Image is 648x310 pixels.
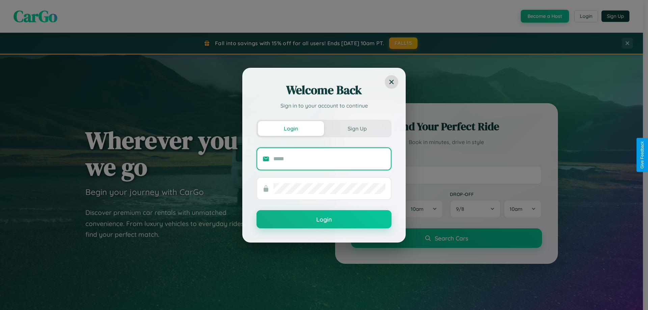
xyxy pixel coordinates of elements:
[256,102,391,110] p: Sign in to your account to continue
[640,141,645,169] div: Give Feedback
[256,210,391,228] button: Login
[258,121,324,136] button: Login
[256,82,391,98] h2: Welcome Back
[324,121,390,136] button: Sign Up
